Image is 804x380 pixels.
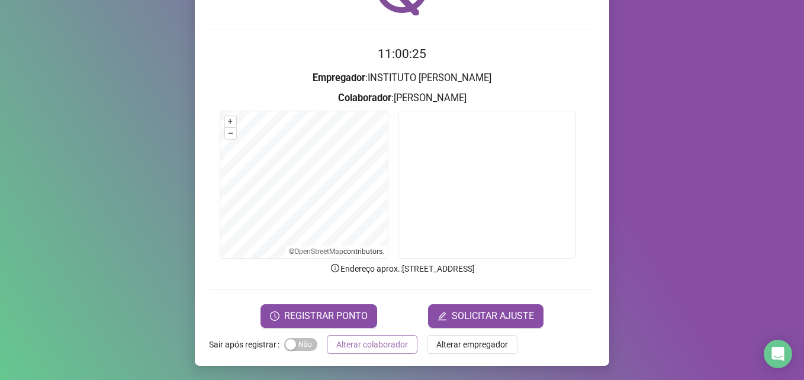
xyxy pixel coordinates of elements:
[209,70,595,86] h3: : INSTITUTO [PERSON_NAME]
[336,338,408,351] span: Alterar colaborador
[225,128,236,139] button: –
[225,116,236,127] button: +
[313,72,365,83] strong: Empregador
[289,247,384,256] li: © contributors.
[428,304,543,328] button: editSOLICITAR AJUSTE
[270,311,279,321] span: clock-circle
[436,338,508,351] span: Alterar empregador
[209,262,595,275] p: Endereço aprox. : [STREET_ADDRESS]
[338,92,391,104] strong: Colaborador
[427,335,517,354] button: Alterar empregador
[284,309,368,323] span: REGISTRAR PONTO
[764,340,792,368] div: Open Intercom Messenger
[294,247,343,256] a: OpenStreetMap
[209,91,595,106] h3: : [PERSON_NAME]
[209,335,284,354] label: Sair após registrar
[452,309,534,323] span: SOLICITAR AJUSTE
[327,335,417,354] button: Alterar colaborador
[378,47,426,61] time: 11:00:25
[261,304,377,328] button: REGISTRAR PONTO
[330,263,340,273] span: info-circle
[438,311,447,321] span: edit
